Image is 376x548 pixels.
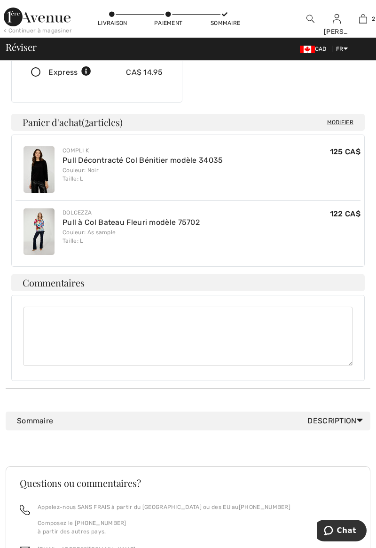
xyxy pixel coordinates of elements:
img: 1ère Avenue [4,8,70,26]
img: Pull à Col Bateau Fleuri modèle 75702 [23,208,55,255]
a: Pull à Col Bateau Fleuri modèle 75702 [63,218,200,227]
span: 125 CA$ [330,147,360,156]
span: 122 CA$ [330,209,360,218]
div: Couleur: As sample Taille: L [63,228,200,245]
img: call [20,505,30,515]
img: Pull Décontracté Col Bénitier modèle 34035 [23,146,55,193]
div: Compli K [63,146,223,155]
h4: Commentaires [11,274,365,291]
div: CA$ 14.95 [126,67,163,78]
div: Express [48,67,91,78]
p: Appelez-nous SANS FRAIS à partir du [GEOGRAPHIC_DATA] ou des EU au [38,503,290,511]
a: 2 [350,13,376,24]
div: < Continuer à magasiner [4,26,72,35]
div: Sommaire [211,19,239,27]
a: Pull Décontracté Col Bénitier modèle 34035 [63,156,223,165]
span: 2 [372,15,375,23]
div: Livraison [98,19,126,27]
span: Réviser [6,42,36,52]
a: Se connecter [333,14,341,23]
img: Mes infos [333,13,341,24]
div: Sommaire [17,415,367,427]
span: CAD [300,46,330,52]
div: Couleur: Noir Taille: L [63,166,223,183]
div: Paiement [154,19,182,27]
span: Modifier [327,118,353,127]
a: [PHONE_NUMBER] [239,504,290,510]
div: Dolcezza [63,208,200,217]
p: Composez le [PHONE_NUMBER] à partir des autres pays. [38,519,290,536]
img: Mon panier [359,13,367,24]
textarea: Commentaires [23,307,353,366]
img: recherche [306,13,314,24]
span: 2 [85,116,89,128]
img: Canadian Dollar [300,46,315,53]
span: FR [336,46,348,52]
iframe: Ouvre un widget dans lequel vous pouvez chatter avec l’un de nos agents [317,520,367,543]
span: ( articles) [82,116,123,128]
div: [PERSON_NAME] [324,27,349,37]
h4: Panier d'achat [11,114,365,131]
h3: Questions ou commentaires? [20,478,356,488]
span: Description [307,415,367,427]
